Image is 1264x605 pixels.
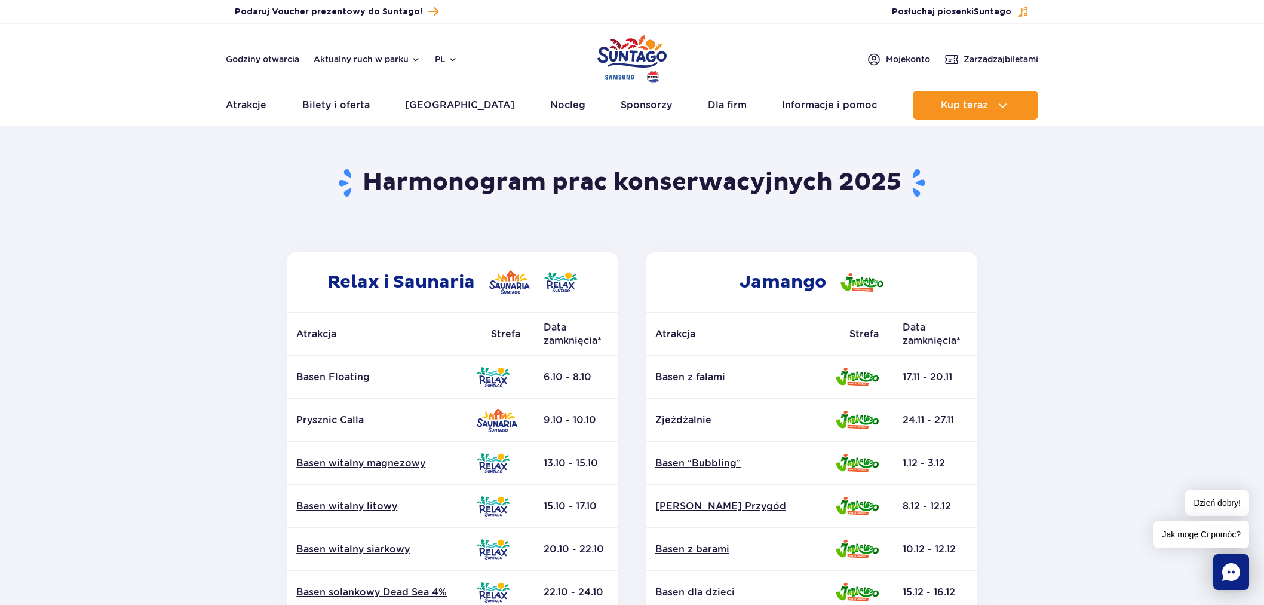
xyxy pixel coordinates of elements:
th: Atrakcja [287,313,477,356]
div: Chat [1213,554,1249,590]
img: Saunaria [477,408,517,432]
button: Kup teraz [913,91,1038,120]
th: Strefa [477,313,534,356]
a: Park of Poland [597,30,667,85]
img: Relax [544,272,578,292]
a: Basen witalny litowy [296,500,467,513]
img: Jamango [836,497,879,515]
a: Basen z barami [655,543,826,556]
th: Strefa [836,313,893,356]
span: Suntago [974,8,1011,16]
img: Relax [477,539,510,560]
a: Basen witalny siarkowy [296,543,467,556]
a: Sponsorzy [621,91,672,120]
span: Moje konto [886,53,930,65]
a: Zjeżdżalnie [655,414,826,427]
a: Godziny otwarcia [226,53,299,65]
img: Relax [477,367,510,387]
span: Jak mogę Ci pomóc? [1153,521,1249,548]
a: Dla firm [708,91,747,120]
span: Podaruj Voucher prezentowy do Suntago! [235,6,422,18]
img: Relax [477,496,510,517]
td: 20.10 - 22.10 [534,528,618,571]
img: Jamango [836,540,879,558]
img: Relax [477,453,510,473]
a: [PERSON_NAME] Przygód [655,500,826,513]
img: Jamango [836,368,879,386]
th: Data zamknięcia* [534,313,618,356]
a: Nocleg [550,91,585,120]
a: Basen witalny magnezowy [296,457,467,470]
a: Bilety i oferta [302,91,370,120]
img: Jamango [836,454,879,472]
a: Podaruj Voucher prezentowy do Suntago! [235,4,438,20]
span: Posłuchaj piosenki [892,6,1011,18]
button: pl [435,53,458,65]
a: Basen “Bubbling” [655,457,826,470]
a: Zarządzajbiletami [944,52,1038,66]
button: Aktualny ruch w parku [314,54,421,64]
h1: Harmonogram prac konserwacyjnych 2025 [283,167,982,198]
th: Atrakcja [646,313,836,356]
a: Basen z falami [655,371,826,384]
button: Posłuchaj piosenkiSuntago [892,6,1029,18]
td: 1.12 - 3.12 [893,442,977,485]
span: Kup teraz [941,100,988,111]
a: Informacje i pomoc [782,91,877,120]
a: Atrakcje [226,91,266,120]
th: Data zamknięcia* [893,313,977,356]
img: Jamango [836,411,879,429]
img: Relax [477,582,510,603]
td: 15.10 - 17.10 [534,485,618,528]
a: Basen solankowy Dead Sea 4% [296,586,467,599]
td: 10.12 - 12.12 [893,528,977,571]
td: 13.10 - 15.10 [534,442,618,485]
td: 6.10 - 8.10 [534,356,618,399]
a: Mojekonto [867,52,930,66]
p: Basen Floating [296,371,467,384]
td: 17.11 - 20.11 [893,356,977,399]
span: Dzień dobry! [1185,490,1249,516]
h2: Jamango [646,252,977,312]
td: 24.11 - 27.11 [893,399,977,442]
img: Jamango [836,583,879,601]
span: Zarządzaj biletami [964,53,1038,65]
a: [GEOGRAPHIC_DATA] [405,91,514,120]
h2: Relax i Saunaria [287,252,618,312]
p: Basen dla dzieci [655,586,826,599]
img: Saunaria [489,270,530,294]
td: 8.12 - 12.12 [893,485,977,528]
img: Jamango [840,273,883,292]
a: Prysznic Calla [296,414,467,427]
td: 9.10 - 10.10 [534,399,618,442]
